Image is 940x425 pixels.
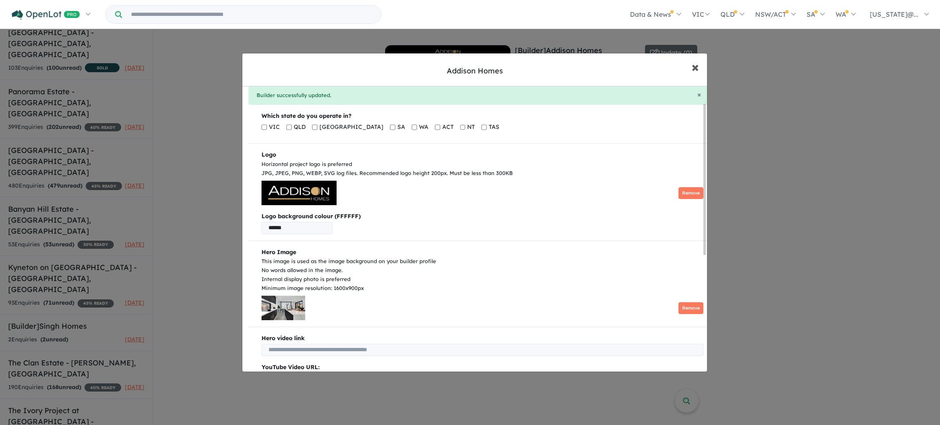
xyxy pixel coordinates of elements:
b: Hero Image [262,248,296,256]
span: [GEOGRAPHIC_DATA] [319,122,384,132]
img: 900x1600.jpg [262,296,305,320]
div: This image is used as the image background on your builder profile No words allowed in the image.... [262,257,703,292]
b: Which state do you operate in? [262,112,352,120]
div: Builder successfully updated. [248,86,709,105]
img: Addison%20Homes%20Logo%20-%20black.jpg [262,181,337,205]
span: × [697,90,701,99]
button: Remove [678,302,703,314]
span: WA [419,122,428,132]
div: Addison Homes [447,66,503,76]
b: Hero video link [262,334,703,343]
p: YouTube Video URL: [262,363,703,372]
button: Close [697,91,701,98]
b: Logo background colour (FFFFFF) [262,212,703,221]
span: SA [397,122,405,132]
input: WA [412,121,417,133]
span: VIC [269,122,280,132]
input: QLD [286,121,292,133]
input: SA [390,121,395,133]
input: ACT [435,121,440,133]
input: Try estate name, suburb, builder or developer [124,6,379,23]
span: ACT [442,122,454,132]
input: TAS [481,121,487,133]
input: NT [460,121,466,133]
button: Remove [678,187,703,199]
img: Openlot PRO Logo White [12,10,80,20]
span: [US_STATE]@... [870,10,918,18]
span: QLD [294,122,306,132]
input: VIC [262,121,267,133]
b: Logo [262,151,276,158]
span: NT [467,122,475,132]
div: Horizontal project logo is preferred JPG, JPEG, PNG, WEBP, SVG log files. Recommended logo height... [262,160,703,178]
span: TAS [489,122,499,132]
input: [GEOGRAPHIC_DATA] [312,121,317,133]
span: × [692,58,699,75]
